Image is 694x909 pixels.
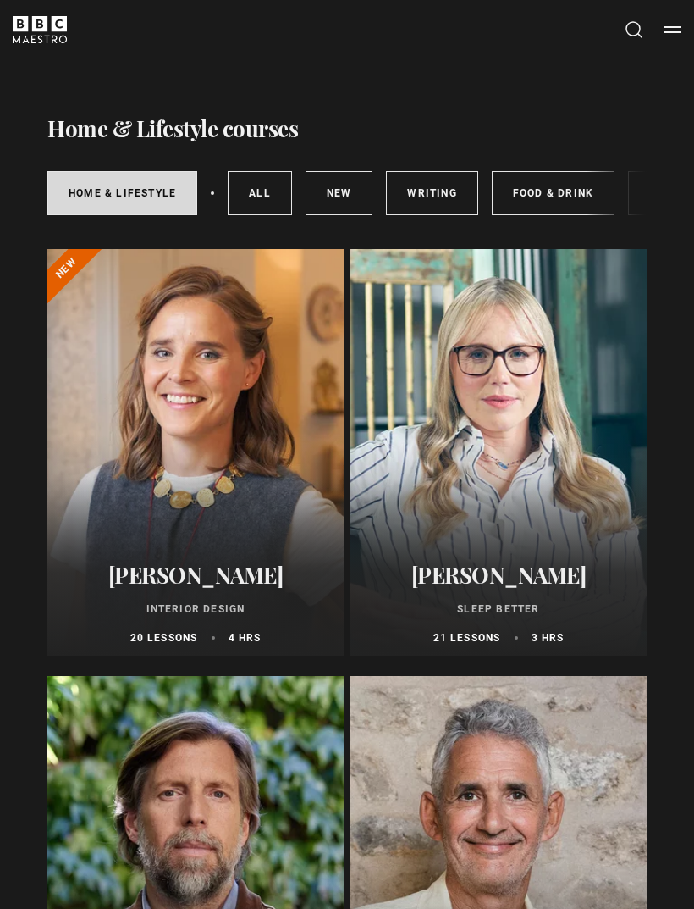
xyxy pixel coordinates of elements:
[58,601,333,617] p: Interior Design
[13,16,67,43] svg: BBC Maestro
[492,171,614,215] a: Food & Drink
[229,630,262,646] p: 4 hrs
[361,562,636,588] h2: [PERSON_NAME]
[47,171,197,215] a: Home & Lifestyle
[306,171,373,215] a: New
[130,630,198,646] p: 20 lessons
[47,249,344,656] a: [PERSON_NAME] Interior Design 20 lessons 4 hrs New
[361,601,636,617] p: Sleep Better
[58,562,333,588] h2: [PERSON_NAME]
[532,630,565,646] p: 3 hrs
[664,21,681,38] button: Toggle navigation
[47,114,298,144] h1: Home & Lifestyle courses
[386,171,477,215] a: Writing
[350,249,647,656] a: [PERSON_NAME] Sleep Better 21 lessons 3 hrs
[433,630,501,646] p: 21 lessons
[228,171,292,215] a: All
